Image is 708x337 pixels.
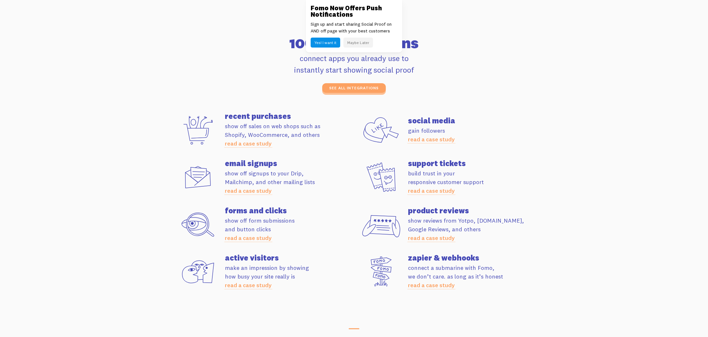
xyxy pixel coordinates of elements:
[408,169,537,195] p: build trust in your responsive customer support
[225,140,272,147] a: read a case study
[225,187,272,194] a: read a case study
[408,216,537,242] p: show reviews from Yotpo, [DOMAIN_NAME], Google Reviews, and others
[225,169,354,195] p: show off signups to your Drip, Mailchimp, and other mailing lists
[311,21,397,34] p: Sign up and start sharing Social Proof on AND off page with your best customers
[408,207,537,214] h4: product reviews
[225,207,354,214] h4: forms and clicks
[408,254,537,262] h4: zapier & webhooks
[408,187,455,194] a: read a case study
[343,38,373,48] button: Maybe Later
[225,281,272,289] a: read a case study
[225,159,354,167] h4: email signups
[225,234,272,242] a: read a case study
[225,216,354,242] p: show off form submissions and button clicks
[408,159,537,167] h4: support tickets
[408,263,537,289] p: connect a submarine with Fomo, we don’t care. as long as it’s honest
[225,122,354,148] p: show off sales on web shops such as Shopify, WooCommerce, and others
[175,23,533,27] h6: Apps
[311,5,397,18] h3: Fomo Now Offers Push Notifications
[225,254,354,262] h4: active visitors
[322,83,386,93] a: see all integrations
[175,35,533,50] h2: 106+ integrations
[311,38,340,48] button: Yes! I want it
[175,52,533,75] p: connect apps you already use to instantly start showing social proof
[408,126,537,144] p: gain followers
[225,263,354,289] p: make an impression by showing how busy your site really is
[408,136,455,143] a: read a case study
[408,117,537,124] h4: social media
[408,281,455,289] a: read a case study
[408,234,455,242] a: read a case study
[225,112,354,120] h4: recent purchases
